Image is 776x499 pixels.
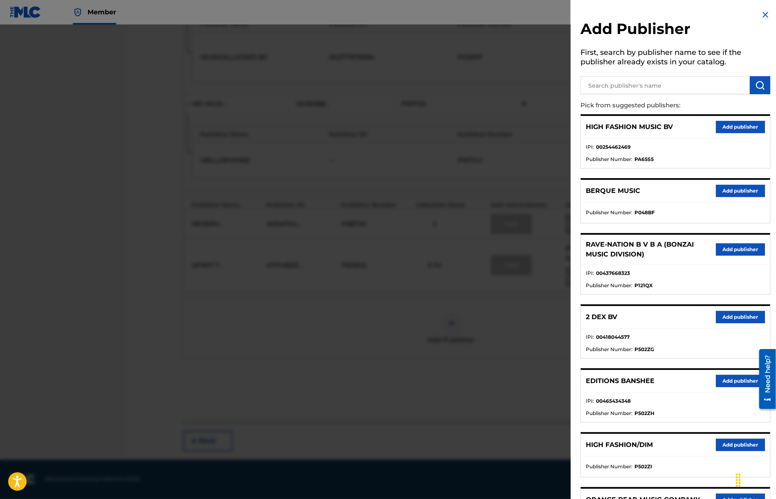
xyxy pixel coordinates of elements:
button: Add publisher [716,121,765,133]
strong: 00437668323 [596,270,630,277]
div: Chatwidget [735,460,776,499]
img: Top Rightsholder [73,7,83,17]
h5: First, search by publisher name to see if the publisher already exists in your catalog. [580,45,770,71]
iframe: Resource Center [753,346,776,412]
strong: PA65S5 [634,156,654,163]
span: Publisher Number : [586,346,632,353]
span: Publisher Number : [586,282,632,289]
span: IPI : [586,333,594,341]
strong: 00465434348 [596,397,631,405]
span: IPI : [586,270,594,277]
img: MLC Logo [10,6,41,18]
span: Member [88,7,116,17]
p: EDITIONS BANSHEE [586,376,655,386]
p: HIGH FASHION/DIM [586,440,653,450]
p: Pick from suggested publishers: [580,97,724,114]
iframe: Chat Widget [735,460,776,499]
button: Add publisher [716,243,765,256]
strong: P502ZI [634,463,652,470]
img: Search Works [755,80,765,90]
span: Publisher Number : [586,410,632,417]
button: Add publisher [716,185,765,197]
span: Publisher Number : [586,156,632,163]
button: Add publisher [716,375,765,387]
div: Slepen [732,468,745,492]
strong: P502ZH [634,410,655,417]
strong: P048BF [634,209,655,216]
button: Add publisher [716,439,765,451]
strong: 00254462469 [596,143,631,151]
strong: P502ZG [634,346,654,353]
strong: 00418044577 [596,333,630,341]
input: Search publisher's name [580,76,750,94]
h2: Add Publisher [580,20,770,41]
span: Publisher Number : [586,209,632,216]
button: Add publisher [716,311,765,323]
strong: P121QX [634,282,653,289]
p: BERQUE MUSIC [586,186,640,196]
p: 2 DEX BV [586,312,617,322]
span: IPI : [586,143,594,151]
span: Publisher Number : [586,463,632,470]
p: RAVE-NATION B V B A (BONZAI MUSIC DIVISION) [586,240,716,259]
span: IPI : [586,397,594,405]
p: HIGH FASHION MUSIC BV [586,122,673,132]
